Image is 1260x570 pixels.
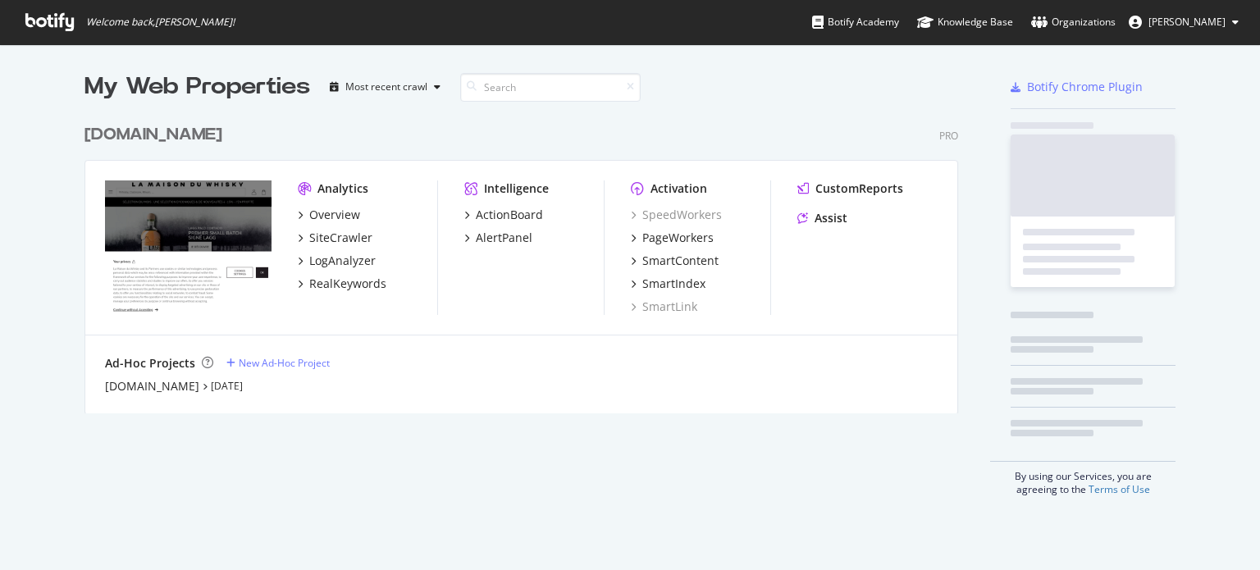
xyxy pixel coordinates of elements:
div: LogAnalyzer [309,253,376,269]
div: Knowledge Base [917,14,1013,30]
a: [DOMAIN_NAME] [84,123,229,147]
div: Analytics [317,180,368,197]
span: Quentin JEZEQUEL [1148,15,1226,29]
a: ActionBoard [464,207,543,223]
a: [DATE] [211,379,243,393]
div: SiteCrawler [309,230,372,246]
a: Overview [298,207,360,223]
button: [PERSON_NAME] [1116,9,1252,35]
div: grid [84,103,971,413]
a: LogAnalyzer [298,253,376,269]
div: Botify Chrome Plugin [1027,79,1143,95]
a: SmartContent [631,253,719,269]
a: SmartIndex [631,276,705,292]
div: Ad-Hoc Projects [105,355,195,372]
div: SmartContent [642,253,719,269]
div: By using our Services, you are agreeing to the [990,461,1176,496]
a: Botify Chrome Plugin [1011,79,1143,95]
img: whisky.fr [105,180,272,313]
div: [DOMAIN_NAME] [84,123,222,147]
div: Most recent crawl [345,82,427,92]
div: Assist [815,210,847,226]
div: Pro [939,129,958,143]
a: [DOMAIN_NAME] [105,378,199,394]
input: Search [460,73,641,102]
a: CustomReports [797,180,903,197]
div: New Ad-Hoc Project [239,356,330,370]
div: Intelligence [484,180,549,197]
div: PageWorkers [642,230,714,246]
a: RealKeywords [298,276,386,292]
a: SiteCrawler [298,230,372,246]
a: Assist [797,210,847,226]
a: New Ad-Hoc Project [226,356,330,370]
div: CustomReports [815,180,903,197]
div: AlertPanel [476,230,532,246]
div: Organizations [1031,14,1116,30]
div: Botify Academy [812,14,899,30]
div: Overview [309,207,360,223]
div: Activation [651,180,707,197]
a: PageWorkers [631,230,714,246]
a: SmartLink [631,299,697,315]
button: Most recent crawl [323,74,447,100]
a: SpeedWorkers [631,207,722,223]
div: SmartIndex [642,276,705,292]
div: ActionBoard [476,207,543,223]
a: AlertPanel [464,230,532,246]
div: My Web Properties [84,71,310,103]
span: Welcome back, [PERSON_NAME] ! [86,16,235,29]
div: RealKeywords [309,276,386,292]
a: Terms of Use [1089,482,1150,496]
